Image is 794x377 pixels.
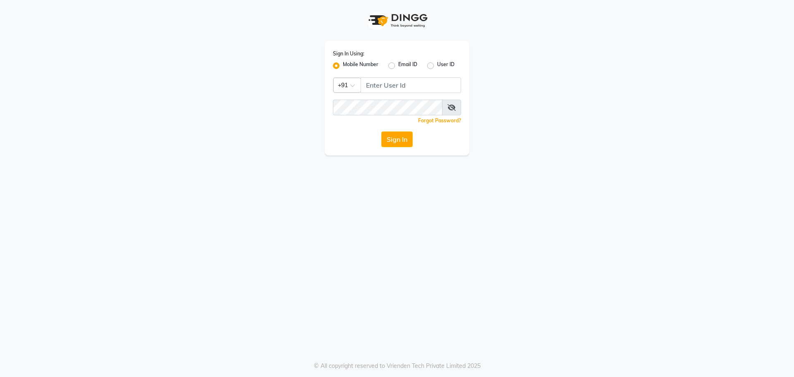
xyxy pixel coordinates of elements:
input: Username [361,77,461,93]
label: Email ID [398,61,417,71]
input: Username [333,100,442,115]
label: User ID [437,61,454,71]
label: Mobile Number [343,61,378,71]
label: Sign In Using: [333,50,364,57]
img: logo1.svg [364,8,430,33]
a: Forgot Password? [418,117,461,124]
button: Sign In [381,131,413,147]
